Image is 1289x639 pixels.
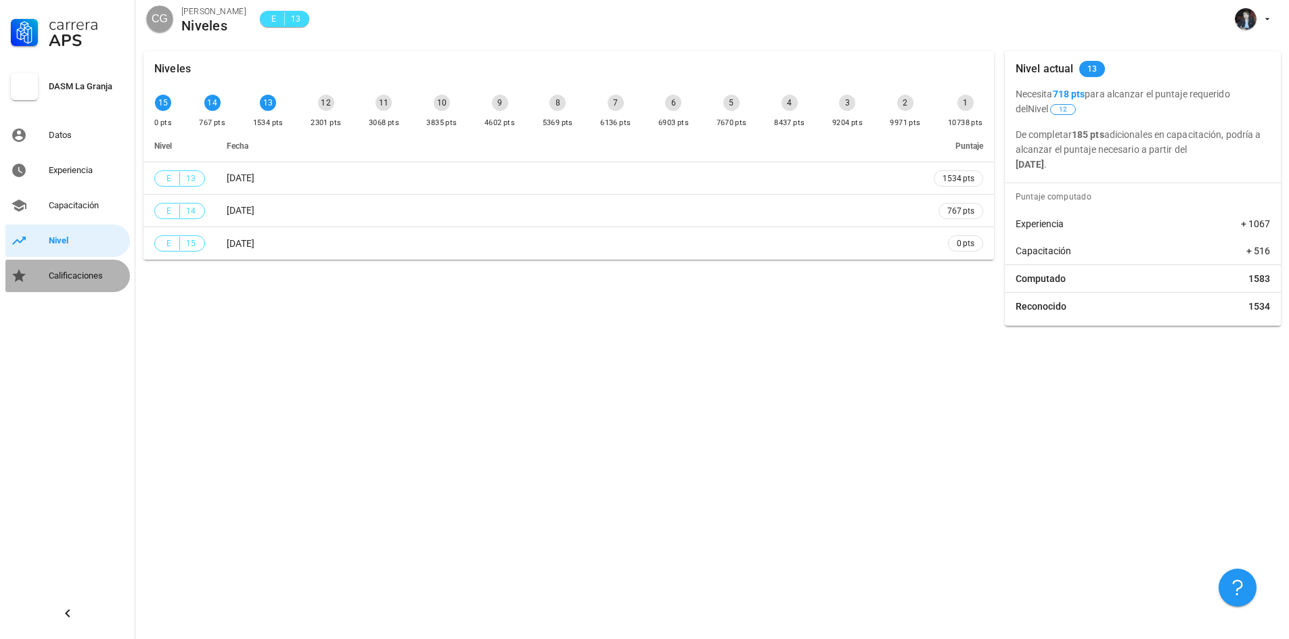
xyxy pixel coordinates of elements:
[1248,272,1270,285] span: 1583
[216,130,923,162] th: Fecha
[492,95,508,111] div: 9
[943,172,974,185] span: 1534 pts
[49,32,125,49] div: APS
[49,165,125,176] div: Experiencia
[227,205,254,216] span: [DATE]
[1016,87,1270,116] p: Necesita para alcanzar el puntaje requerido del
[897,95,913,111] div: 2
[1072,129,1104,140] b: 185 pts
[665,95,681,111] div: 6
[782,95,798,111] div: 4
[154,51,191,87] div: Niveles
[947,204,974,218] span: 767 pts
[543,116,573,130] div: 5369 pts
[723,95,740,111] div: 5
[181,5,246,18] div: [PERSON_NAME]
[185,237,196,250] span: 15
[832,116,863,130] div: 9204 pts
[426,116,457,130] div: 3835 pts
[185,172,196,185] span: 13
[376,95,392,111] div: 11
[253,116,284,130] div: 1534 pts
[146,5,173,32] div: avatar
[49,200,125,211] div: Capacitación
[227,172,254,183] span: [DATE]
[1016,159,1045,170] b: [DATE]
[49,235,125,246] div: Nivel
[1087,61,1098,77] span: 13
[318,95,334,111] div: 12
[1016,217,1064,231] span: Experiencia
[1016,127,1270,172] p: De completar adicionales en capacitación, podría a alcanzar el puntaje necesario a partir del .
[600,116,631,130] div: 6136 pts
[717,116,747,130] div: 7670 pts
[948,116,983,130] div: 10738 pts
[774,116,805,130] div: 8437 pts
[1016,300,1066,313] span: Reconocido
[311,116,341,130] div: 2301 pts
[369,116,399,130] div: 3068 pts
[5,224,130,257] a: Nivel
[154,141,172,151] span: Nivel
[49,270,125,281] div: Calificaciones
[227,141,248,151] span: Fecha
[155,95,171,111] div: 15
[1016,272,1066,285] span: Computado
[268,12,279,26] span: E
[5,260,130,292] a: Calificaciones
[839,95,855,111] div: 3
[49,81,125,92] div: DASM La Granja
[549,95,566,111] div: 8
[152,5,168,32] span: CG
[1241,217,1270,231] span: + 1067
[5,154,130,187] a: Experiencia
[163,204,174,218] span: E
[1059,105,1067,114] span: 12
[260,95,276,111] div: 13
[154,116,172,130] div: 0 pts
[204,95,221,111] div: 14
[923,130,994,162] th: Puntaje
[227,238,254,249] span: [DATE]
[434,95,450,111] div: 10
[185,204,196,218] span: 14
[1246,244,1270,258] span: + 516
[49,130,125,141] div: Datos
[290,12,301,26] span: 13
[163,172,174,185] span: E
[1053,89,1085,99] b: 718 pts
[5,189,130,222] a: Capacitación
[608,95,624,111] div: 7
[1010,183,1281,210] div: Puntaje computado
[658,116,689,130] div: 6903 pts
[1248,300,1270,313] span: 1534
[143,130,216,162] th: Nivel
[5,119,130,151] a: Datos
[957,237,974,250] span: 0 pts
[1028,103,1077,114] span: Nivel
[49,16,125,32] div: Carrera
[955,141,983,151] span: Puntaje
[181,18,246,33] div: Niveles
[1235,8,1257,30] div: avatar
[1016,244,1071,258] span: Capacitación
[163,237,174,250] span: E
[199,116,225,130] div: 767 pts
[957,95,974,111] div: 1
[1016,51,1074,87] div: Nivel actual
[890,116,920,130] div: 9971 pts
[484,116,515,130] div: 4602 pts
